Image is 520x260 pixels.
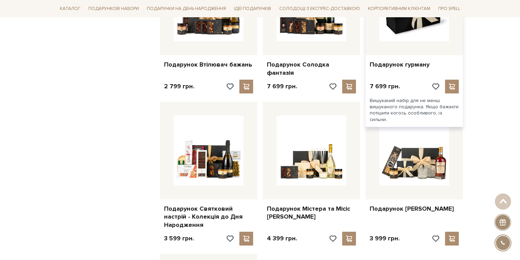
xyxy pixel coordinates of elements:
[267,234,297,242] p: 4 399 грн.
[164,205,253,229] a: Подарунок Святковий настрій - Колекція до Дня Народження
[370,82,400,90] p: 7 699 грн.
[277,3,363,14] a: Солодощі з експрес-доставкою
[164,234,194,242] p: 3 599 грн.
[370,205,459,213] a: Подарунок [PERSON_NAME]
[164,61,253,69] a: Подарунок Втілювач бажань
[267,82,297,90] p: 7 699 грн.
[267,205,356,221] a: Подарунок Містера та Місіс [PERSON_NAME]
[231,3,274,14] a: Ідеї подарунків
[435,3,463,14] a: Про Spell
[164,82,194,90] p: 2 799 грн.
[267,61,356,77] a: Подарунок Солодка фантазія
[57,3,83,14] a: Каталог
[370,234,400,242] p: 3 999 грн.
[365,3,433,14] a: Корпоративним клієнтам
[366,93,463,127] div: Вишуканий набір для не менш вишуканого подарунка. Якщо бажаєте потішити когось особливого, із сил...
[370,61,459,69] a: Подарунок гурману
[144,3,229,14] a: Подарунки на День народження
[86,3,142,14] a: Подарункові набори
